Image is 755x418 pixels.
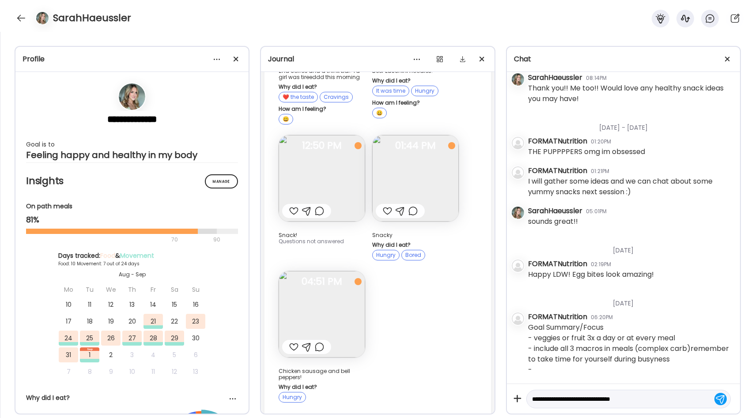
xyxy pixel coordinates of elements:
div: Cravings [320,92,353,102]
div: Tu [80,282,99,297]
h2: Insights [26,174,238,188]
div: Thank you!! Me too!! Would love any healthy snack ideas you may have! [528,83,733,104]
img: avatars%2FeuW4ehXdTjTQwoR7NFNaLRurhjQ2 [512,207,524,219]
div: 28 [143,331,163,346]
div: Goal is to [26,139,238,150]
div: 10 [59,297,78,312]
div: 19 [101,314,121,329]
img: bg-avatar-default.svg [512,260,524,272]
div: How am I feeling? [372,100,459,106]
div: 17 [59,314,78,329]
div: Goal Summary/Focus - veggies or fruit 3x a day or at every meal - include all 3 macros in meals (... [528,322,733,375]
span: 04:51 PM [279,278,365,286]
div: [DATE] [528,235,733,259]
div: 14 [143,297,163,312]
div: 16 [186,297,205,312]
div: 27 [122,331,142,346]
div: On path meals [26,202,238,211]
div: [DATE] - [DATE] [528,113,733,136]
div: Journal [268,54,487,64]
div: 01:21PM [591,167,609,175]
img: bg-avatar-default.svg [512,166,524,179]
div: Fr [143,282,163,297]
div: 02:19PM [591,260,611,268]
div: ❤️ the taste [279,92,318,102]
div: [DATE] [528,288,733,312]
div: Sep [80,347,99,351]
span: Food [100,251,115,260]
div: Why did I eat? [372,242,459,248]
div: Feeling happy and healthy in my body [26,150,238,160]
div: Th [122,282,142,297]
div: Snack! [279,232,365,238]
span: 01:44 PM [372,142,459,150]
div: Snacky [372,232,459,238]
div: Manage [205,174,238,188]
div: 01:20PM [591,138,611,146]
div: Chicken sausage and bell peppers! [279,368,365,380]
div: THE PUPPPPERS omg im obsessed [528,147,645,157]
div: 9 [101,364,121,379]
div: FORMATNutrition [528,312,587,322]
div: Su [186,282,205,297]
div: 15 [165,297,184,312]
div: I will gather some ideas and we can chat about some yummy snacks next session :) [528,176,733,197]
div: It was time [372,86,409,96]
img: images%2FeuW4ehXdTjTQwoR7NFNaLRurhjQ2%2Fpi3KddP7pQnnX4YOsKUQ%2FcqFAGNGRPqSvTFivOmpe_240 [279,135,365,222]
span: Movement [120,251,154,260]
div: Chat [514,54,733,64]
div: 7 [59,364,78,379]
div: Why did I eat? [372,78,459,84]
div: 20 [122,314,142,329]
div: 10 [122,364,142,379]
div: Beef zucchini noodles! [372,68,459,74]
div: Mo [59,282,78,297]
div: Bored [401,250,425,260]
div: 11 [143,364,163,379]
div: Aug - Sep [58,271,206,279]
div: Why did I eat? [279,384,365,390]
div: 29 [165,331,184,346]
div: sounds great!! [528,216,578,227]
div: 6 [186,347,205,362]
div: 05:01PM [586,207,607,215]
div: 5 [165,347,184,362]
div: 81% [26,215,238,225]
div: 13 [186,364,205,379]
div: 1 [80,347,99,362]
div: 30 [186,331,205,346]
div: 2nd coffee and a think bar! Ya girl was tireeddd this morning [279,68,365,80]
div: How am I feeling? [279,106,365,112]
div: 21 [143,314,163,329]
div: FORMATNutrition [528,259,587,269]
div: SarahHaeussler [528,206,582,216]
div: 31 [59,347,78,362]
div: Why did I eat? [279,84,365,90]
div: 😀 [279,114,293,124]
div: 13 [122,297,142,312]
div: 24 [59,331,78,346]
div: 😀 [372,108,387,118]
div: 22 [165,314,184,329]
img: avatars%2FeuW4ehXdTjTQwoR7NFNaLRurhjQ2 [512,73,524,86]
div: 4 [143,347,163,362]
div: 2 [101,347,121,362]
div: Sa [165,282,184,297]
div: 18 [80,314,99,329]
img: avatars%2FeuW4ehXdTjTQwoR7NFNaLRurhjQ2 [119,83,145,110]
img: images%2FeuW4ehXdTjTQwoR7NFNaLRurhjQ2%2FJCdkjgrXZ0tQ1SYAvHPG%2FzruHeyuOR055F5mSBxGd_240 [279,271,365,358]
div: 3 [122,347,142,362]
div: SarahHaeussler [528,72,582,83]
div: Why did I eat? [26,393,238,403]
div: 25 [80,331,99,346]
div: 12 [165,364,184,379]
img: images%2FeuW4ehXdTjTQwoR7NFNaLRurhjQ2%2Ff1UVStFdLJTzuS7Jpl4C%2FnzAkAJqVzqGQb1HOGCbq_240 [372,135,459,222]
div: Profile [23,54,242,64]
div: FORMATNutrition [528,166,587,176]
div: Food: 10 Movement: 7 out of 24 days [58,260,206,267]
h4: SarahHaeussler [53,11,131,25]
div: Days tracked: & [58,251,206,260]
span: 12:50 PM [279,142,365,150]
div: Hungry [279,392,306,403]
span: Questions not answered [279,237,344,245]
